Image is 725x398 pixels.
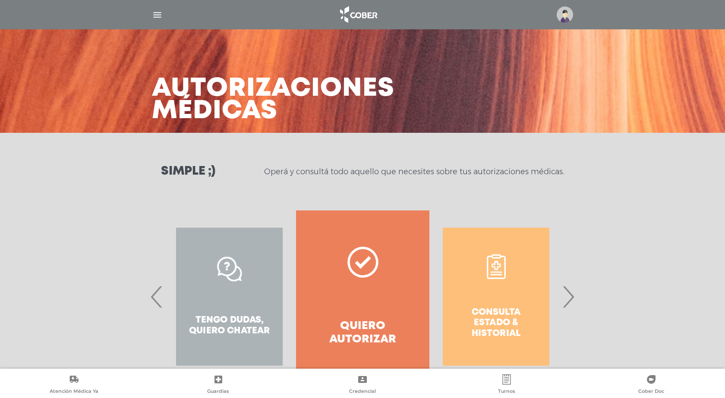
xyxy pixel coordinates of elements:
a: Turnos [435,374,579,396]
p: Operá y consultá todo aquello que necesites sobre tus autorizaciones médicas. [264,166,564,177]
span: Atención Médica Ya [50,388,98,396]
span: Next [560,273,577,320]
img: logo_cober_home-white.png [335,4,381,25]
img: Cober_menu-lines-white.svg [152,9,163,20]
img: profile-placeholder.svg [557,6,573,23]
span: Previous [148,273,165,320]
span: Credencial [349,388,376,396]
a: Atención Médica Ya [2,374,146,396]
span: Guardias [207,388,229,396]
a: Guardias [146,374,290,396]
span: Turnos [498,388,515,396]
span: Cober Doc [638,388,664,396]
h4: Quiero autorizar [312,320,414,346]
a: Quiero autorizar [296,210,429,383]
h3: Simple ;) [161,166,215,178]
a: Credencial [290,374,435,396]
a: Cober Doc [579,374,723,396]
h3: Autorizaciones médicas [152,78,394,122]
